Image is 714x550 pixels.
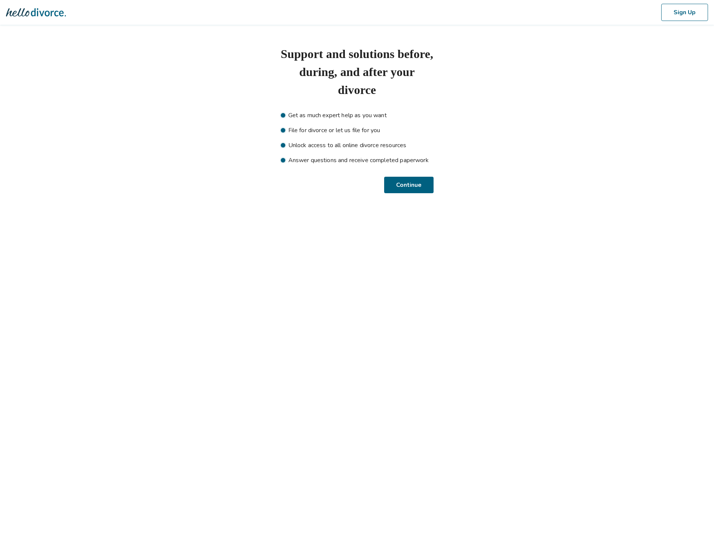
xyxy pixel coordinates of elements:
[661,4,708,21] button: Sign Up
[6,5,66,20] img: Hello Divorce Logo
[385,177,434,193] button: Continue
[281,126,434,135] li: File for divorce or let us file for you
[281,111,434,120] li: Get as much expert help as you want
[281,45,434,99] h1: Support and solutions before, during, and after your divorce
[281,141,434,150] li: Unlock access to all online divorce resources
[281,156,434,165] li: Answer questions and receive completed paperwork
